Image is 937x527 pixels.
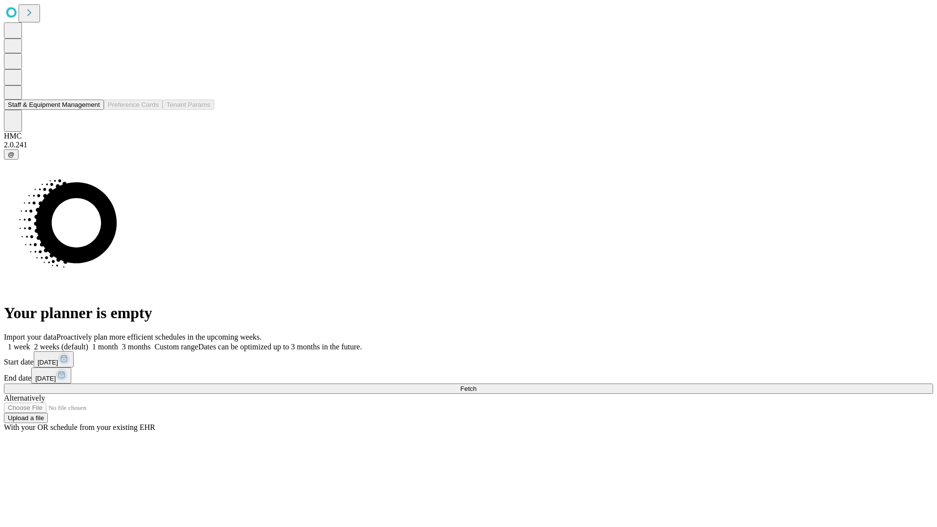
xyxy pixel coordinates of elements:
span: [DATE] [38,359,58,366]
span: [DATE] [35,375,56,382]
span: Proactively plan more efficient schedules in the upcoming weeks. [57,333,262,341]
span: With your OR schedule from your existing EHR [4,423,155,431]
span: Custom range [155,343,198,351]
span: Import your data [4,333,57,341]
span: 3 months [122,343,151,351]
span: Dates can be optimized up to 3 months in the future. [198,343,362,351]
button: [DATE] [31,367,71,384]
span: @ [8,151,15,158]
div: Start date [4,351,933,367]
h1: Your planner is empty [4,304,933,322]
span: 1 week [8,343,30,351]
div: 2.0.241 [4,141,933,149]
button: [DATE] [34,351,74,367]
button: Upload a file [4,413,48,423]
button: Staff & Equipment Management [4,100,104,110]
span: 1 month [92,343,118,351]
button: @ [4,149,19,160]
span: Fetch [460,385,476,392]
button: Preference Cards [104,100,163,110]
div: HMC [4,132,933,141]
button: Tenant Params [163,100,214,110]
span: Alternatively [4,394,45,402]
button: Fetch [4,384,933,394]
span: 2 weeks (default) [34,343,88,351]
div: End date [4,367,933,384]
